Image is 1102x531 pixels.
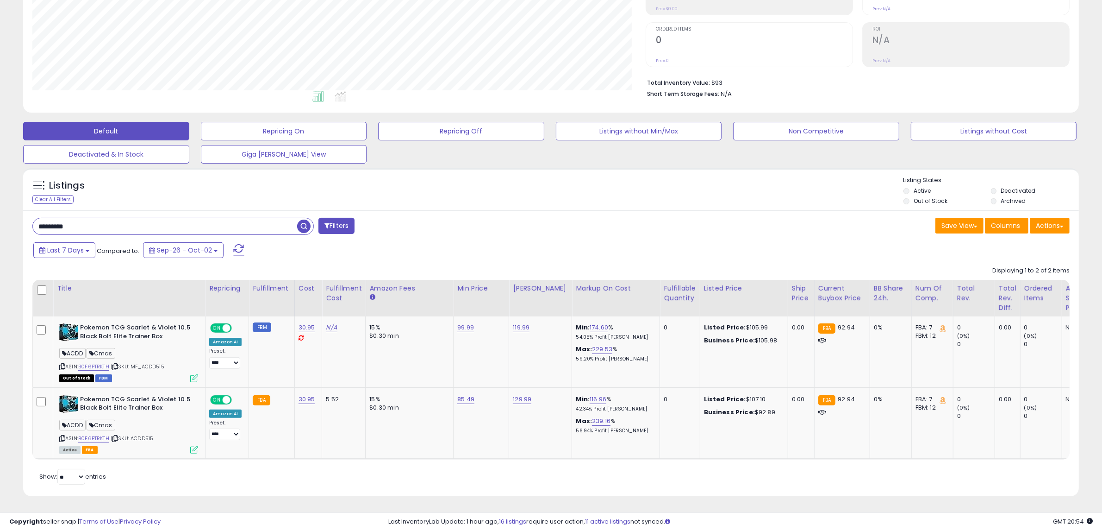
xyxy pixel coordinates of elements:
button: Columns [985,218,1028,234]
button: Actions [1030,218,1070,234]
img: 51t7xjJBGGL._SL40_.jpg [59,395,78,413]
div: Total Rev. Diff. [999,284,1016,313]
span: All listings currently available for purchase on Amazon [59,446,81,454]
div: Preset: [209,420,242,441]
small: (0%) [957,404,970,411]
a: 30.95 [299,395,315,404]
div: 0 [1024,395,1062,404]
b: Min: [576,323,590,332]
div: N/A [1066,395,1096,404]
div: % [576,395,653,412]
button: Giga [PERSON_NAME] View [201,145,367,164]
div: % [576,323,653,341]
small: Prev: N/A [872,6,890,12]
span: All listings that are currently out of stock and unavailable for purchase on Amazon [59,374,94,382]
div: 0 [957,340,995,348]
b: Max: [576,345,592,354]
a: 229.53 [592,345,612,354]
small: Prev: N/A [872,58,890,63]
span: FBM [95,374,112,382]
button: Listings without Min/Max [556,122,722,140]
div: $105.98 [704,336,781,345]
div: FBA: 7 [915,323,946,332]
div: Fulfillment Cost [326,284,361,303]
span: OFF [230,324,245,332]
span: 92.94 [838,323,855,332]
span: N/A [721,89,732,98]
span: ACDD [59,348,86,359]
div: FBM: 12 [915,332,946,340]
div: 0 [957,323,995,332]
div: $92.89 [704,408,781,417]
b: Pokemon TCG Scarlet & Violet 10.5 Black Bolt Elite Trainer Box [80,323,193,343]
span: 92.94 [838,395,855,404]
h5: Listings [49,179,85,192]
div: 0.00 [792,395,807,404]
a: 116.96 [590,395,606,404]
span: ROI [872,27,1069,32]
b: Business Price: [704,336,755,345]
button: Filters [318,218,355,234]
b: Business Price: [704,408,755,417]
a: N/A [326,323,337,332]
strong: Copyright [9,517,43,526]
div: Markup on Cost [576,284,656,293]
div: 15% [369,395,446,404]
a: 174.60 [590,323,608,332]
label: Out of Stock [914,197,947,205]
small: Prev: $0.00 [656,6,678,12]
div: Ship Price [792,284,810,303]
div: 0 [1024,412,1062,420]
div: FBA: 7 [915,395,946,404]
div: Listed Price [704,284,784,293]
div: BB Share 24h. [874,284,908,303]
img: 51t7xjJBGGL._SL40_.jpg [59,323,78,341]
label: Deactivated [1001,187,1036,195]
div: Fulfillment [253,284,290,293]
div: 0% [874,395,904,404]
button: Non Competitive [733,122,899,140]
div: Last InventoryLab Update: 1 hour ago, require user action, not synced. [388,518,1093,526]
span: ACDD [59,420,86,430]
div: % [576,417,653,434]
button: Last 7 Days [33,242,95,258]
div: ASIN: [59,323,198,381]
div: 5.52 [326,395,358,404]
div: 0.00 [999,395,1013,404]
li: $93 [647,76,1063,88]
a: Terms of Use [79,517,118,526]
button: Repricing Off [378,122,544,140]
div: 15% [369,323,446,332]
div: 0 [1024,340,1062,348]
span: Cmas [87,348,115,359]
div: Num of Comp. [915,284,949,303]
button: Listings without Cost [911,122,1077,140]
div: $0.30 min [369,332,446,340]
button: Deactivated & In Stock [23,145,189,164]
small: (0%) [1024,332,1037,340]
th: The percentage added to the cost of goods (COGS) that forms the calculator for Min & Max prices. [572,280,660,316]
b: Max: [576,417,592,425]
span: | SKU: MF_ACDD515 [111,363,164,370]
a: 11 active listings [585,517,630,526]
span: Last 7 Days [47,246,84,255]
button: Sep-26 - Oct-02 [143,242,224,258]
span: Compared to: [97,247,139,255]
small: Prev: 0 [656,58,669,63]
label: Archived [1001,197,1026,205]
a: Privacy Policy [120,517,161,526]
label: Active [914,187,931,195]
div: Avg Selling Price [1066,284,1100,313]
span: Cmas [87,420,115,430]
span: ON [211,324,223,332]
div: ASIN: [59,395,198,453]
button: Default [23,122,189,140]
a: 16 listings [499,517,526,526]
small: FBA [253,395,270,405]
div: Total Rev. [957,284,991,303]
span: ON [211,396,223,404]
b: Listed Price: [704,323,746,332]
button: Repricing On [201,122,367,140]
span: Sep-26 - Oct-02 [157,246,212,255]
a: 129.99 [513,395,531,404]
